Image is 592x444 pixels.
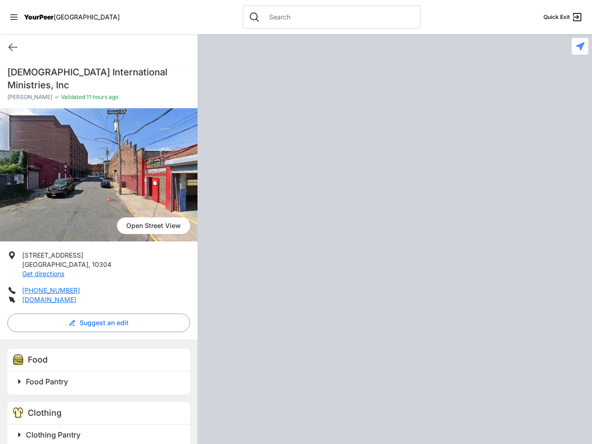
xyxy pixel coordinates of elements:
a: YourPeer[GEOGRAPHIC_DATA] [24,14,120,20]
span: [GEOGRAPHIC_DATA] [54,13,120,21]
a: Get directions [22,270,64,277]
span: Food [28,355,48,364]
span: Validated [61,93,85,100]
span: 11 hours ago [85,93,118,100]
a: [DOMAIN_NAME] [22,296,76,303]
span: Clothing Pantry [26,430,80,439]
span: Quick Exit [543,13,570,21]
span: Open Street View [117,217,190,234]
span: YourPeer [24,13,54,21]
span: 10304 [92,260,111,268]
h1: [DEMOGRAPHIC_DATA] International Ministries, Inc [7,66,190,92]
span: [PERSON_NAME] [7,93,52,101]
a: Quick Exit [543,12,583,23]
span: [STREET_ADDRESS] [22,251,83,259]
span: ✓ [54,93,59,101]
span: , [88,260,90,268]
span: [GEOGRAPHIC_DATA] [22,260,88,268]
span: Clothing [28,408,62,418]
span: Food Pantry [26,377,68,386]
button: Suggest an edit [7,314,190,332]
span: Suggest an edit [80,318,129,327]
input: Search [264,12,414,22]
a: [PHONE_NUMBER] [22,286,80,294]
